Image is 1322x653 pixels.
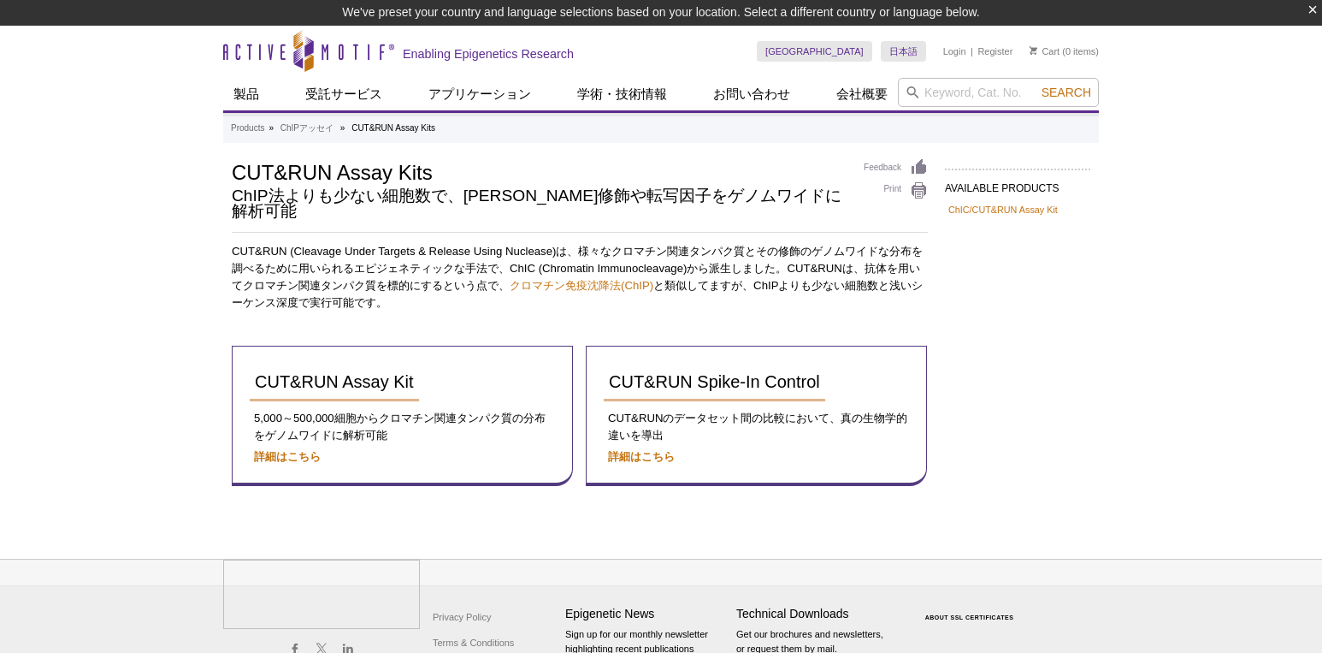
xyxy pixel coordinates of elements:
a: 詳細はこちら [608,450,675,463]
a: 学術・技術情報 [567,78,677,110]
table: Click to Verify - This site chose Symantec SSL for secure e-commerce and confidential communicati... [907,590,1036,627]
h4: Epigenetic News [565,607,728,621]
p: 5,000～500,000細胞からクロマチン関連タンパク質の分布をゲノムワイドに解析可能 [250,410,555,444]
a: ABOUT SSL CERTIFICATES [925,614,1014,620]
a: Print [864,181,928,200]
a: Feedback [864,158,928,177]
a: Login [943,45,966,57]
li: | [971,41,973,62]
a: 製品 [223,78,269,110]
p: CUT&RUN (Cleavage Under Targets & Release Using Nuclease)は、様々なクロマチン関連タンパク質とその修飾のゲノムワイドな分布を調べるために用... [232,243,928,312]
a: Register [977,45,1012,57]
a: [GEOGRAPHIC_DATA] [757,41,872,62]
a: Cart [1030,45,1059,57]
img: Active Motif, [223,560,420,629]
li: » [269,123,274,133]
a: CUT&RUN Spike-In Control [604,364,825,401]
h4: Technical Downloads [736,607,899,621]
li: CUT&RUN Assay Kits [351,123,435,133]
h2: AVAILABLE PRODUCTS [945,169,1090,199]
a: お問い合わせ [703,78,800,110]
span: CUT&RUN Assay Kit [255,372,414,391]
a: ChIPアッセイ [280,121,333,136]
a: 詳細はこちら [254,450,321,463]
h1: CUT&RUN Assay Kits [232,158,847,184]
button: Search [1036,85,1096,100]
a: CUT&RUN Assay Kit [250,364,419,401]
a: 受託サービス [295,78,392,110]
a: 会社概要 [826,78,898,110]
a: クロマチン免疫沈降法(ChIP) [510,279,653,292]
li: (0 items) [1030,41,1099,62]
a: Privacy Policy [428,604,495,630]
span: CUT&RUN Spike-In Control [609,372,820,391]
img: Your Cart [1030,46,1037,55]
span: Search [1042,86,1091,99]
input: Keyword, Cat. No. [898,78,1099,107]
a: Products [231,121,264,136]
h2: Enabling Epigenetics Research [403,46,574,62]
a: 日本語 [881,41,926,62]
h2: ChIP法よりも少ない細胞数で、[PERSON_NAME]修飾や転写因子をゲノムワイドに解析可能 [232,188,847,219]
li: » [340,123,345,133]
p: CUT&RUNのデータセット間の比較において、真の生物学的違いを導出 [604,410,909,444]
a: ChIC/CUT&RUN Assay Kit [948,202,1058,217]
a: アプリケーション [418,78,541,110]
